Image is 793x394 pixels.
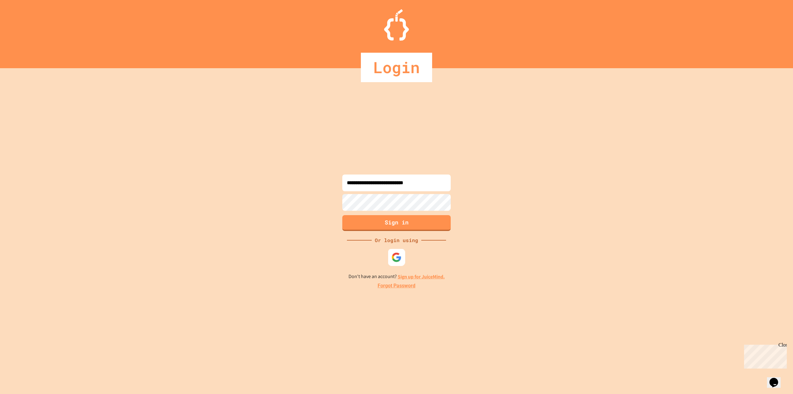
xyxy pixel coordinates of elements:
img: google-icon.svg [392,252,402,262]
p: Don't have an account? [348,273,445,281]
a: Forgot Password [378,282,415,290]
a: Sign up for JuiceMind. [398,273,445,280]
div: Or login using [372,237,421,244]
div: Chat with us now!Close [2,2,43,39]
div: Login [361,53,432,82]
iframe: chat widget [742,342,787,369]
img: Logo.svg [384,9,409,41]
iframe: chat widget [767,369,787,388]
button: Sign in [342,215,451,231]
